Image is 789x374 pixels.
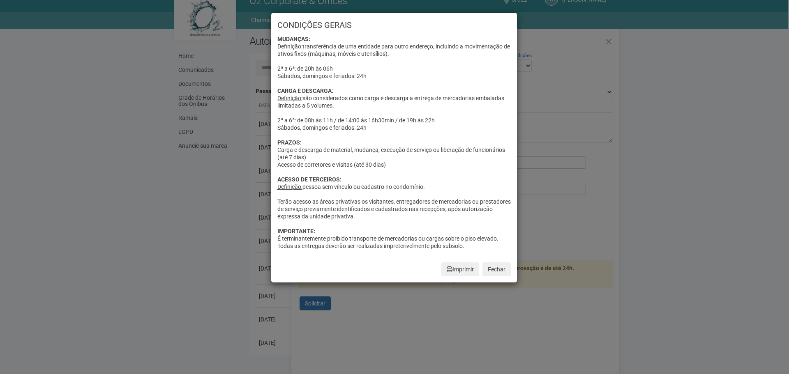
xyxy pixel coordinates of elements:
u: Definição: [277,184,302,190]
strong: IMPORTANTE: [277,228,315,234]
button: Fechar [482,262,511,276]
u: Definição: [277,95,302,101]
strong: ACESSO DE TERCEIROS: [277,176,341,183]
strong: CARGA E DESCARGA: [277,87,333,94]
button: Imprimir [441,262,479,276]
strong: PRAZOS: [277,139,302,146]
strong: MUDANÇAS: [277,36,310,42]
h3: CONDIÇÕES GERAIS [277,21,511,29]
div: transferência de uma entidade para outro endereço, incluindo a movimentação de ativos fixos (máqu... [277,35,511,250]
u: Definição: [277,43,302,50]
